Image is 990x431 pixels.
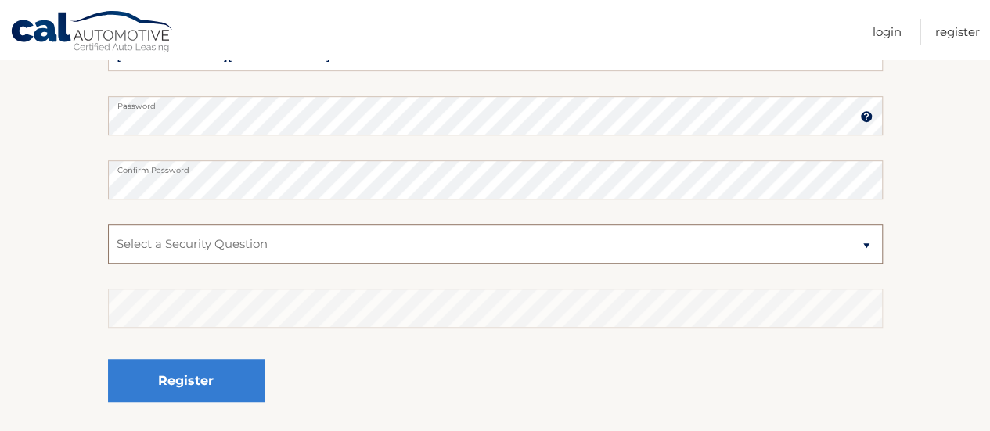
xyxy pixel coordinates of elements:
button: Register [108,359,265,402]
label: Confirm Password [108,160,883,173]
a: Login [873,19,902,45]
label: Password [108,96,883,109]
img: tooltip.svg [860,110,873,123]
a: Cal Automotive [10,10,175,56]
a: Register [935,19,980,45]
